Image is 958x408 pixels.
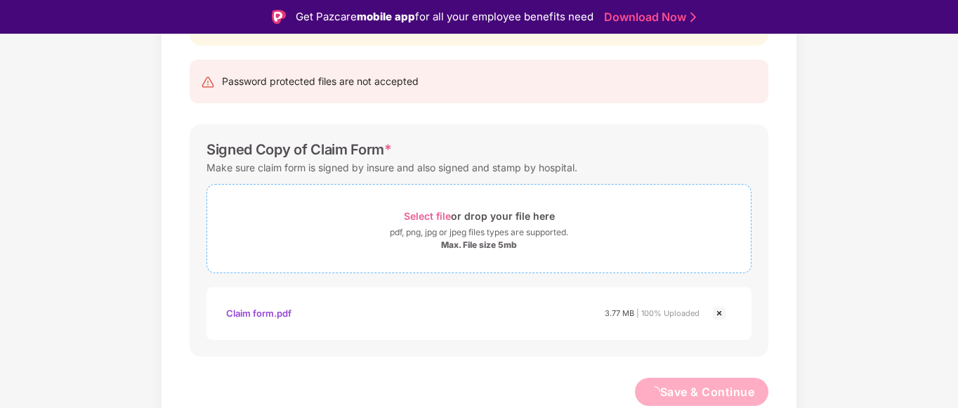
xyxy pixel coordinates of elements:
[604,10,692,25] a: Download Now
[272,10,286,24] img: Logo
[635,378,769,406] button: loadingSave & Continue
[222,74,419,89] div: Password protected files are not accepted
[404,210,451,222] span: Select file
[206,158,577,177] div: Make sure claim form is signed by insure and also signed and stamp by hospital.
[296,8,593,25] div: Get Pazcare for all your employee benefits need
[636,308,700,318] span: | 100% Uploaded
[404,206,555,225] div: or drop your file here
[207,195,751,262] span: Select fileor drop your file herepdf, png, jpg or jpeg files types are supported.Max. File size 5mb
[711,305,728,322] img: svg+xml;base64,PHN2ZyBpZD0iQ3Jvc3MtMjR4MjQiIHhtbG5zPSJodHRwOi8vd3d3LnczLm9yZy8yMDAwL3N2ZyIgd2lkdG...
[206,141,392,158] div: Signed Copy of Claim Form
[605,308,634,318] span: 3.77 MB
[201,75,215,89] img: svg+xml;base64,PHN2ZyB4bWxucz0iaHR0cDovL3d3dy53My5vcmcvMjAwMC9zdmciIHdpZHRoPSIyNCIgaGVpZ2h0PSIyNC...
[690,10,696,25] img: Stroke
[357,10,415,23] strong: mobile app
[226,301,291,325] div: Claim form.pdf
[390,225,568,239] div: pdf, png, jpg or jpeg files types are supported.
[441,239,517,251] div: Max. File size 5mb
